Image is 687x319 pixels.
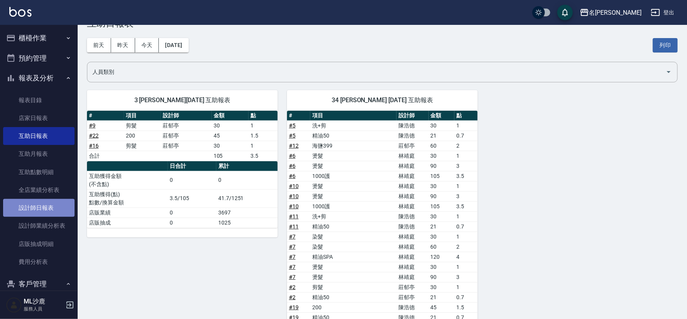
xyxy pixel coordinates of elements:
[9,7,31,17] img: Logo
[454,111,478,121] th: 點
[310,282,397,292] td: 剪髮
[3,28,75,48] button: 櫃檯作業
[289,254,296,260] a: #7
[90,65,663,79] input: 人員名稱
[454,252,478,262] td: 4
[397,292,428,302] td: 莊郁亭
[310,141,397,151] td: 海鹽399
[429,232,454,242] td: 30
[310,211,397,221] td: 洗+剪
[111,38,135,52] button: 昨天
[429,111,454,121] th: 金額
[310,171,397,181] td: 1000護
[397,302,428,312] td: 陳浩德
[249,120,278,131] td: 1
[454,131,478,141] td: 0.7
[454,151,478,161] td: 1
[397,120,428,131] td: 陳浩德
[397,111,428,121] th: 設計師
[124,111,161,121] th: 項目
[87,218,168,228] td: 店販抽成
[310,181,397,191] td: 燙髮
[249,151,278,161] td: 3.5
[429,252,454,262] td: 120
[429,292,454,302] td: 21
[168,189,216,207] td: 3.5/105
[454,171,478,181] td: 3.5
[289,143,299,149] a: #12
[454,232,478,242] td: 1
[454,161,478,171] td: 3
[429,141,454,151] td: 60
[124,120,161,131] td: 剪髮
[310,242,397,252] td: 染髮
[663,66,675,78] button: Open
[454,141,478,151] td: 2
[397,272,428,282] td: 林靖庭
[454,211,478,221] td: 1
[310,292,397,302] td: 精油50
[310,302,397,312] td: 200
[589,8,642,17] div: 名[PERSON_NAME]
[289,284,296,290] a: #2
[289,274,296,280] a: #7
[216,189,278,207] td: 41.7/1251
[397,171,428,181] td: 林靖庭
[397,161,428,171] td: 林靖庭
[429,120,454,131] td: 30
[454,262,478,272] td: 1
[429,171,454,181] td: 105
[397,232,428,242] td: 林靖庭
[212,151,249,161] td: 105
[454,120,478,131] td: 1
[310,161,397,171] td: 燙髮
[397,151,428,161] td: 林靖庭
[310,131,397,141] td: 精油50
[3,217,75,235] a: 設計師業績分析表
[289,173,296,179] a: #6
[310,262,397,272] td: 燙髮
[3,127,75,145] a: 互助日報表
[429,151,454,161] td: 30
[168,171,216,189] td: 0
[454,302,478,312] td: 1.5
[429,131,454,141] td: 21
[454,201,478,211] td: 3.5
[454,272,478,282] td: 3
[310,272,397,282] td: 燙髮
[168,218,216,228] td: 0
[397,141,428,151] td: 莊郁亭
[397,201,428,211] td: 林靖庭
[289,264,296,270] a: #7
[310,151,397,161] td: 燙髮
[397,242,428,252] td: 林靖庭
[429,282,454,292] td: 30
[289,304,299,310] a: #19
[289,223,299,230] a: #11
[310,221,397,232] td: 精油50
[310,252,397,262] td: 精油SPA
[310,232,397,242] td: 染髮
[429,191,454,201] td: 90
[87,38,111,52] button: 前天
[429,242,454,252] td: 60
[397,181,428,191] td: 林靖庭
[87,111,124,121] th: #
[289,183,299,189] a: #10
[454,181,478,191] td: 1
[429,211,454,221] td: 30
[3,181,75,199] a: 全店業績分析表
[87,151,124,161] td: 合計
[96,96,268,104] span: 3 [PERSON_NAME][DATE] 互助報表
[454,221,478,232] td: 0.7
[24,298,63,305] h5: ML沙鹿
[212,141,249,151] td: 30
[3,199,75,217] a: 設計師日報表
[3,109,75,127] a: 店家日報表
[124,131,161,141] td: 200
[161,141,211,151] td: 莊郁亭
[287,111,310,121] th: #
[289,132,296,139] a: #5
[454,282,478,292] td: 1
[310,120,397,131] td: 洗+剪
